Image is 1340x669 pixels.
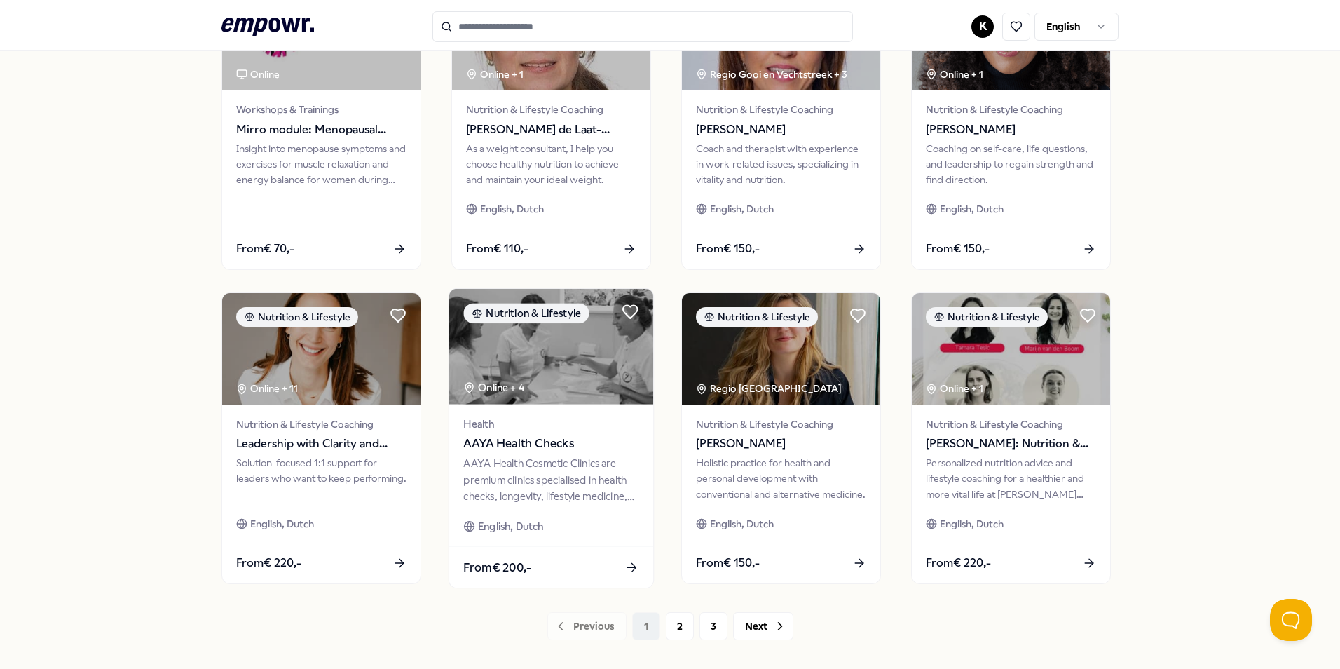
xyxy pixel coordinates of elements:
[926,554,991,572] span: From € 220,-
[1270,599,1312,641] iframe: Help Scout Beacon - Open
[222,293,421,405] img: package image
[432,11,853,42] input: Search for products, categories or subcategories
[710,516,774,532] span: English, Dutch
[236,307,358,327] div: Nutrition & Lifestyle
[926,435,1096,453] span: [PERSON_NAME]: Nutrition & Dietetics
[236,435,406,453] span: Leadership with Clarity and Energy
[733,612,793,640] button: Next
[466,102,636,117] span: Nutrition & Lifestyle Coaching
[463,557,531,576] span: From € 200,-
[480,201,544,217] span: English, Dutch
[696,307,818,327] div: Nutrition & Lifestyle
[463,435,638,453] span: AAYA Health Checks
[971,15,994,38] button: K
[463,456,638,504] div: AAYA Health Cosmetic Clinics are premium clinics specialised in health checks, longevity, lifesty...
[236,67,280,82] div: Online
[463,379,524,396] div: Online + 4
[710,201,774,217] span: English, Dutch
[236,141,406,188] div: Insight into menopause symptoms and exercises for muscle relaxation and energy balance for women ...
[449,289,653,405] img: package image
[926,381,983,396] div: Online + 1
[466,121,636,139] span: [PERSON_NAME] de Laat-[PERSON_NAME]
[463,416,638,432] span: Health
[926,240,990,258] span: From € 150,-
[699,612,727,640] button: 3
[221,292,421,584] a: package imageNutrition & LifestyleOnline + 11Nutrition & Lifestyle CoachingLeadership with Clarit...
[696,554,760,572] span: From € 150,-
[478,518,544,534] span: English, Dutch
[466,67,524,82] div: Online + 1
[940,516,1004,532] span: English, Dutch
[696,121,866,139] span: [PERSON_NAME]
[236,381,298,396] div: Online + 11
[696,417,866,432] span: Nutrition & Lifestyle Coaching
[236,417,406,432] span: Nutrition & Lifestyle Coaching
[236,102,406,117] span: Workshops & Trainings
[666,612,694,640] button: 2
[236,121,406,139] span: Mirro module: Menopausal complaints
[236,554,301,572] span: From € 220,-
[926,455,1096,502] div: Personalized nutrition advice and lifestyle coaching for a healthier and more vital life at [PERS...
[926,67,983,82] div: Online + 1
[463,303,589,323] div: Nutrition & Lifestyle
[912,293,1110,405] img: package image
[236,240,294,258] span: From € 70,-
[696,455,866,502] div: Holistic practice for health and personal development with conventional and alternative medicine.
[696,102,866,117] span: Nutrition & Lifestyle Coaching
[696,435,866,453] span: [PERSON_NAME]
[696,141,866,188] div: Coach and therapist with experience in work-related issues, specializing in vitality and nutrition.
[911,292,1111,584] a: package imageNutrition & LifestyleOnline + 1Nutrition & Lifestyle Coaching[PERSON_NAME]: Nutritio...
[466,141,636,188] div: As a weight consultant, I help you choose healthy nutrition to achieve and maintain your ideal we...
[682,293,880,405] img: package image
[696,381,844,396] div: Regio [GEOGRAPHIC_DATA]
[696,240,760,258] span: From € 150,-
[926,417,1096,432] span: Nutrition & Lifestyle Coaching
[449,288,655,588] a: package imageNutrition & LifestyleOnline + 4HealthAAYA Health ChecksAAYA Health Cosmetic Clinics ...
[926,307,1048,327] div: Nutrition & Lifestyle
[696,67,847,82] div: Regio Gooi en Vechtstreek + 3
[926,141,1096,188] div: Coaching on self-care, life questions, and leadership to regain strength and find direction.
[926,121,1096,139] span: [PERSON_NAME]
[250,516,314,532] span: English, Dutch
[681,292,881,584] a: package imageNutrition & LifestyleRegio [GEOGRAPHIC_DATA] Nutrition & Lifestyle Coaching[PERSON_N...
[940,201,1004,217] span: English, Dutch
[466,240,528,258] span: From € 110,-
[926,102,1096,117] span: Nutrition & Lifestyle Coaching
[236,455,406,502] div: Solution-focused 1:1 support for leaders who want to keep performing.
